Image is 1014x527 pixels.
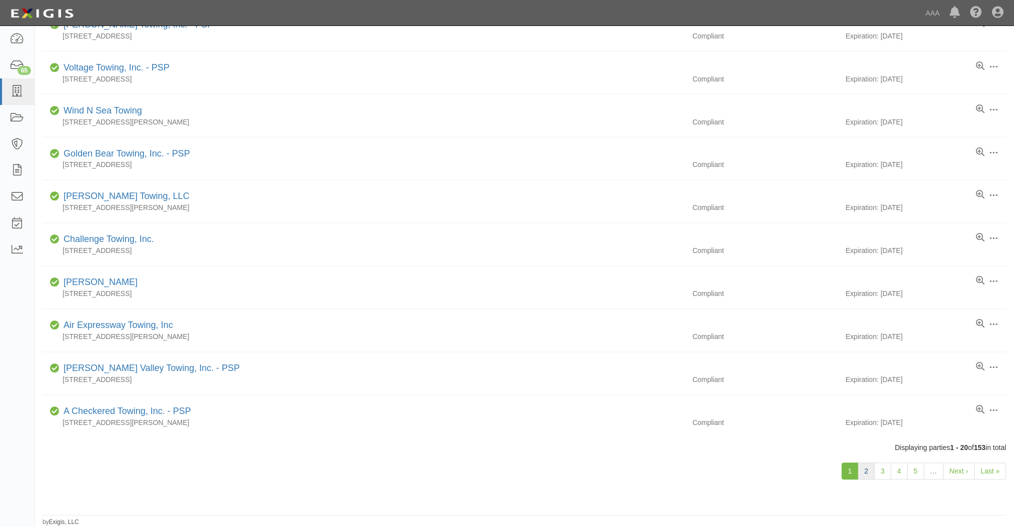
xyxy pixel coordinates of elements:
div: Expiration: [DATE] [846,289,1006,299]
a: View results summary [976,405,985,415]
div: 65 [18,66,31,75]
a: 3 [874,463,891,480]
div: Voltage Towing, Inc. - PSP [60,61,170,74]
div: [STREET_ADDRESS][PERSON_NAME] [43,117,685,127]
div: [STREET_ADDRESS] [43,160,685,170]
a: View results summary [976,104,985,114]
b: 153 [974,444,985,452]
div: [STREET_ADDRESS][PERSON_NAME] [43,203,685,213]
a: A Checkered Towing, Inc. - PSP [64,406,191,416]
a: Challenge Towing, Inc. [64,234,154,244]
a: 5 [907,463,924,480]
div: Compliant [685,289,846,299]
i: Compliant [50,365,60,372]
a: Golden Bear Towing, Inc. - PSP [64,148,190,158]
div: Expiration: [DATE] [846,332,1006,342]
div: Displaying parties of in total [35,443,1014,453]
div: Compliant [685,203,846,213]
div: Challenge Towing, Inc. [60,233,154,246]
div: [STREET_ADDRESS] [43,31,685,41]
a: [PERSON_NAME] Towing, LLC [64,191,190,201]
a: … [924,463,944,480]
a: AAA [921,3,945,23]
small: by [43,518,79,527]
a: View results summary [976,147,985,157]
div: Expiration: [DATE] [846,246,1006,256]
a: View results summary [976,190,985,200]
div: [STREET_ADDRESS] [43,74,685,84]
b: 1 - 20 [950,444,968,452]
a: 2 [858,463,875,480]
a: Next › [943,463,975,480]
a: View results summary [976,276,985,286]
div: Victor Valley Towing, Inc. - PSP [60,362,240,375]
div: Compliant [685,246,846,256]
div: Golden Bear Towing, Inc. - PSP [60,147,190,160]
div: Contreras Towing, LLC [60,190,190,203]
div: Expiration: [DATE] [846,31,1006,41]
a: 4 [891,463,908,480]
a: 1 [842,463,859,480]
div: Compliant [685,74,846,84]
a: View results summary [976,233,985,243]
img: logo-5460c22ac91f19d4615b14bd174203de0afe785f0fc80cf4dbbc73dc1793850b.png [8,4,77,22]
i: Compliant [50,236,60,243]
i: Help Center - Complianz [970,7,982,19]
div: Expiration: [DATE] [846,203,1006,213]
i: Compliant [50,322,60,329]
div: Compliant [685,375,846,385]
a: [PERSON_NAME] [64,277,138,287]
i: Compliant [50,21,60,28]
i: Compliant [50,279,60,286]
div: [STREET_ADDRESS] [43,375,685,385]
a: [PERSON_NAME] Valley Towing, Inc. - PSP [64,363,240,373]
a: Last » [974,463,1006,480]
i: Compliant [50,64,60,71]
i: Compliant [50,408,60,415]
i: Compliant [50,193,60,200]
div: Expiration: [DATE] [846,117,1006,127]
a: Air Expressway Towing, Inc [64,320,173,330]
div: Expiration: [DATE] [846,375,1006,385]
div: [STREET_ADDRESS] [43,246,685,256]
div: [STREET_ADDRESS] [43,289,685,299]
a: View results summary [976,319,985,329]
div: [STREET_ADDRESS][PERSON_NAME] [43,418,685,428]
a: Voltage Towing, Inc. - PSP [64,62,170,72]
a: View results summary [976,61,985,71]
div: Compliant [685,31,846,41]
div: Compliant [685,117,846,127]
div: Compliant [685,160,846,170]
div: Compliant [685,418,846,428]
div: Compliant [685,332,846,342]
div: A Checkered Towing, Inc. - PSP [60,405,191,418]
div: Air Expressway Towing, Inc [60,319,173,332]
div: [STREET_ADDRESS][PERSON_NAME] [43,332,685,342]
a: View results summary [976,362,985,372]
a: Wind N Sea Towing [64,105,142,115]
div: Expiration: [DATE] [846,74,1006,84]
a: Exigis, LLC [49,519,79,526]
i: Compliant [50,107,60,114]
div: Wind N Sea Towing [60,104,142,117]
div: Wallace Towing [60,276,138,289]
div: Expiration: [DATE] [846,160,1006,170]
i: Compliant [50,150,60,157]
div: Expiration: [DATE] [846,418,1006,428]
